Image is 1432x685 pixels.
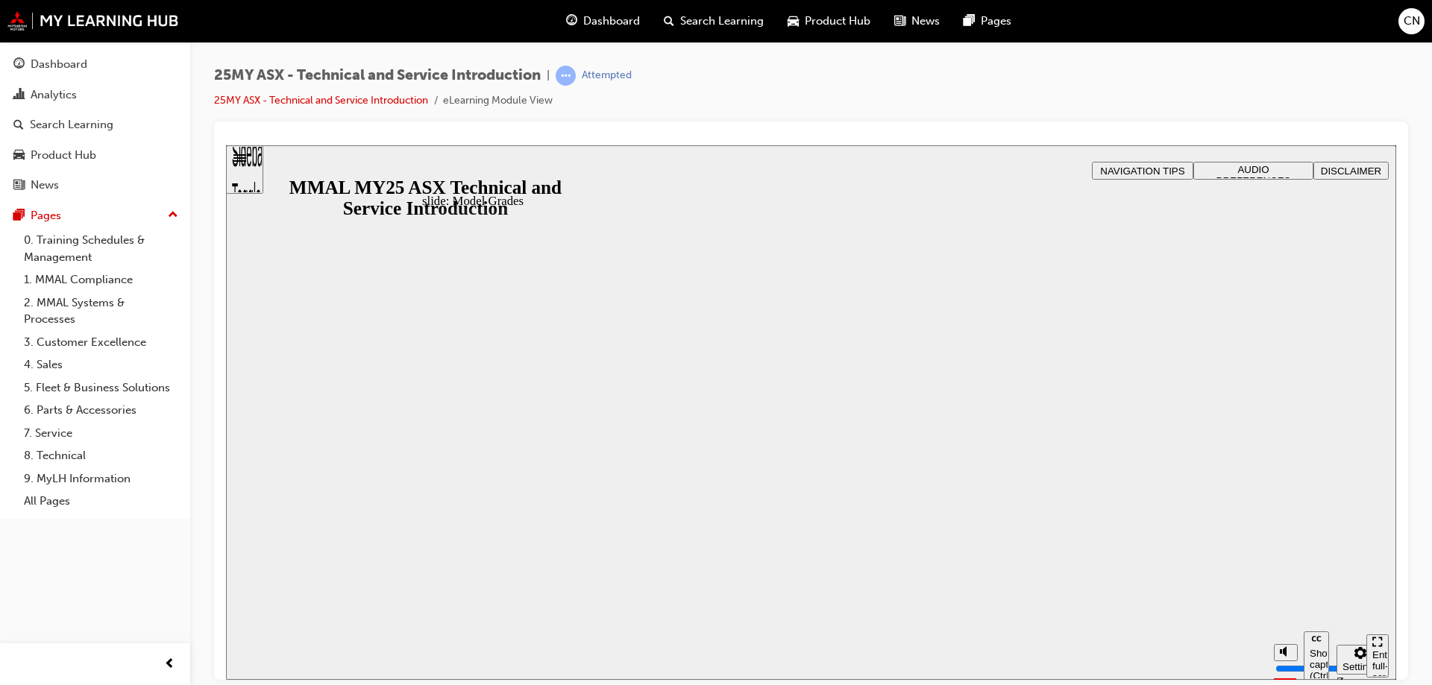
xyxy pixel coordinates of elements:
a: 0. Training Schedules & Management [18,229,184,268]
a: News [6,171,184,199]
span: car-icon [13,149,25,162]
button: Mute (Ctrl+Alt+M) [1048,499,1072,516]
span: Search Learning [680,13,764,30]
span: news-icon [13,179,25,192]
a: 7. Service [18,422,184,445]
div: Attempted [582,69,632,83]
button: AUDIO PREFERENCES [967,16,1087,34]
a: 5. Fleet & Business Solutions [18,376,184,400]
span: | [547,67,550,84]
div: Dashboard [31,56,87,73]
span: Pages [981,13,1011,30]
span: chart-icon [13,89,25,102]
a: 1. MMAL Compliance [18,268,184,291]
div: Search Learning [30,116,113,133]
a: pages-iconPages [952,6,1023,37]
span: NAVIGATION TIPS [874,20,958,31]
div: Show captions (Ctrl+Alt+C) [1084,502,1097,536]
span: up-icon [168,206,178,225]
a: 8. Technical [18,444,184,467]
span: car-icon [788,12,799,31]
span: guage-icon [566,12,577,31]
div: Pages [31,207,61,224]
span: AUDIO PREFERENCES [990,19,1065,41]
a: car-iconProduct Hub [776,6,882,37]
span: learningRecordVerb_ATTEMPT-icon [556,66,576,86]
a: Search Learning [6,111,184,139]
button: Show captions (Ctrl+Alt+C) [1078,486,1103,534]
button: Enter full-screen (Ctrl+Alt+F) [1140,489,1163,532]
a: 2. MMAL Systems & Processes [18,291,184,331]
span: guage-icon [13,58,25,72]
nav: slide navigation [1140,486,1163,534]
a: 25MY ASX - Technical and Service Introduction [214,94,428,107]
div: Product Hub [31,147,96,164]
span: pages-icon [964,12,975,31]
span: pages-icon [13,209,25,223]
div: Settings [1117,516,1152,527]
button: NAVIGATION TIPS [866,16,967,34]
div: Analytics [31,86,77,104]
a: 6. Parts & Accessories [18,399,184,422]
span: Dashboard [583,13,640,30]
a: guage-iconDashboard [554,6,652,37]
span: search-icon [13,119,24,132]
span: 25MY ASX - Technical and Service Introduction [214,67,541,84]
li: eLearning Module View [443,92,553,110]
button: Pages [6,202,184,230]
a: Dashboard [6,51,184,78]
span: Product Hub [805,13,870,30]
span: DISCLAIMER [1095,20,1155,31]
span: News [911,13,940,30]
div: Enter full-screen (Ctrl+Alt+F) [1146,504,1157,549]
button: Settings [1111,499,1158,529]
a: 3. Customer Excellence [18,331,184,354]
a: Analytics [6,81,184,109]
button: DISCLAIMER [1087,16,1163,34]
a: Product Hub [6,142,184,169]
label: Zoom to fit [1111,529,1140,573]
span: CN [1404,13,1420,30]
a: search-iconSearch Learning [652,6,776,37]
input: volume [1049,517,1146,529]
img: mmal [7,11,179,31]
span: prev-icon [164,655,175,674]
div: News [31,177,59,194]
a: 4. Sales [18,353,184,376]
a: All Pages [18,490,184,513]
button: CN [1398,8,1425,34]
span: search-icon [664,12,674,31]
span: news-icon [894,12,905,31]
a: news-iconNews [882,6,952,37]
div: misc controls [1040,486,1133,534]
button: DashboardAnalyticsSearch LearningProduct HubNews [6,48,184,202]
a: 9. MyLH Information [18,467,184,490]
